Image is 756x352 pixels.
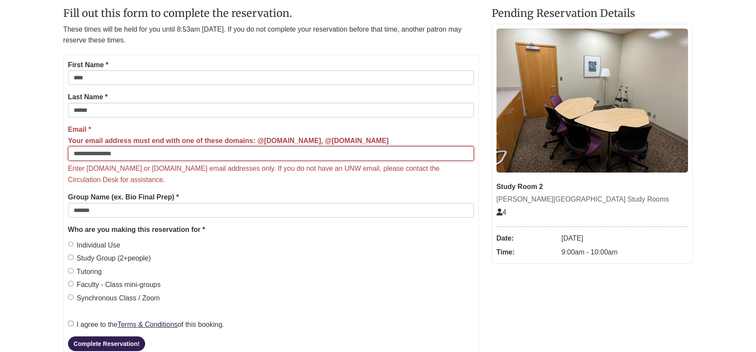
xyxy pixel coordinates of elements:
a: Terms & Conditions [117,321,178,328]
input: I agree to theTerms & Conditionsof this booking. [68,321,74,326]
label: Last Name * [68,91,108,103]
input: Study Group (2+people) [68,254,74,260]
span: The capacity of this space [496,209,506,216]
dd: 9:00am - 10:00am [561,245,688,259]
img: Study Room 2 [496,29,688,173]
label: Group Name (ex. Bio Final Prep) * [68,192,179,203]
label: Faculty - Class mini-groups [68,279,161,290]
dd: [DATE] [561,231,688,245]
div: Your email address must end with one of these domains: @[DOMAIN_NAME], @[DOMAIN_NAME] [68,135,389,147]
legend: Who are you making this reservation for * [68,224,474,235]
input: Individual Use [68,241,74,247]
button: Complete Reservation! [68,336,145,351]
label: Synchronous Class / Zoom [68,293,160,304]
div: [PERSON_NAME][GEOGRAPHIC_DATA] Study Rooms [496,194,688,205]
label: Tutoring [68,266,102,277]
label: Study Group (2+people) [68,253,151,264]
dt: Time: [496,245,557,259]
div: Study Room 2 [496,181,688,192]
dt: Date: [496,231,557,245]
label: First Name * [68,59,108,71]
label: Individual Use [68,240,120,251]
h2: Pending Reservation Details [492,8,693,19]
h2: Fill out this form to complete the reservation. [63,8,479,19]
input: Synchronous Class / Zoom [68,294,74,300]
label: I agree to the of this booking. [68,319,224,330]
p: These times will be held for you until 8:53am [DATE]. If you do not complete your reservation bef... [63,24,479,46]
input: Tutoring [68,268,74,274]
input: Faculty - Class mini-groups [68,281,74,287]
label: Email * [68,124,389,146]
p: Enter [DOMAIN_NAME] or [DOMAIN_NAME] email addresses only. If you do not have an UNW email, pleas... [68,163,474,185]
